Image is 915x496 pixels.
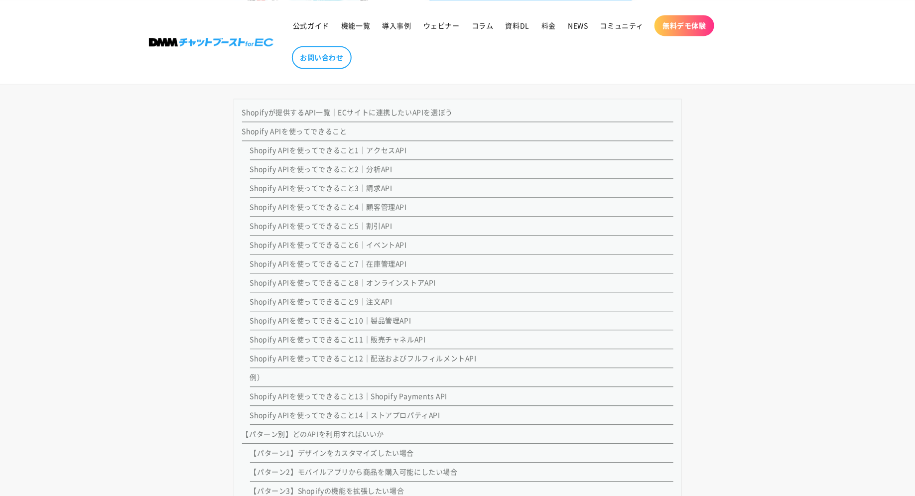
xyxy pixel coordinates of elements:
a: 【パターン2】モバイルアプリから商品を購入可能にしたい場合 [250,467,458,477]
a: Shopify APIを使ってできること4｜顧客管理API [250,202,407,212]
span: NEWS [568,21,588,30]
a: 【パターン別】どのAPIを利用すればいいか [242,429,385,439]
span: 機能一覧 [341,21,370,30]
span: お問い合わせ [300,53,344,62]
a: Shopify APIを使ってできること11｜販売チャネルAPI [250,334,426,344]
a: Shopify APIを使ってできること14｜ストアプロパティAPI [250,410,440,420]
a: 【パターン3】Shopifyの機能を拡張したい場合 [250,486,404,496]
span: 資料DL [506,21,529,30]
a: お問い合わせ [292,46,352,69]
a: Shopify APIを使ってできること5｜割引API [250,221,392,231]
a: ウェビナー [417,15,466,36]
a: Shopify APIを使ってできること1｜アクセスAPI [250,145,407,155]
a: 機能一覧 [335,15,376,36]
span: 無料デモ体験 [662,21,706,30]
a: 公式ガイド [287,15,335,36]
a: Shopify APIを使ってできること3｜請求API [250,183,392,193]
span: コミュニティ [600,21,644,30]
a: Shopify APIを使ってできること12｜配送およびフルフィルメントAPI [250,353,477,363]
span: 公式ガイド [293,21,329,30]
span: 料金 [541,21,556,30]
a: 例） [250,372,264,382]
a: Shopify APIを使ってできること6｜イベントAPI [250,240,407,249]
a: Shopify APIを使ってできること9｜注文API [250,296,392,306]
a: 導入事例 [376,15,417,36]
span: ウェビナー [423,21,460,30]
span: 導入事例 [382,21,411,30]
a: 資料DL [500,15,535,36]
a: コラム [466,15,500,36]
a: Shopify APIを使ってできること7｜在庫管理API [250,258,407,268]
img: 株式会社DMM Boost [149,38,273,46]
a: Shopify APIを使ってできること2｜分析API [250,164,392,174]
span: コラム [472,21,494,30]
a: Shopify APIを使ってできること10｜製品管理API [250,315,411,325]
a: Shopifyが提供するAPI一覧｜ECサイトに連携したいAPIを選ぼう [242,107,453,117]
a: Shopify APIを使ってできること13｜Shopify Payments API [250,391,448,401]
a: NEWS [562,15,594,36]
a: Shopify APIを使ってできること8｜オンラインストアAPI [250,277,436,287]
a: 料金 [535,15,562,36]
a: 【パターン1】デザインをカスタマイズしたい場合 [250,448,414,458]
a: 無料デモ体験 [654,15,714,36]
a: Shopify APIを使ってできること [242,126,347,136]
a: コミュニティ [594,15,650,36]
